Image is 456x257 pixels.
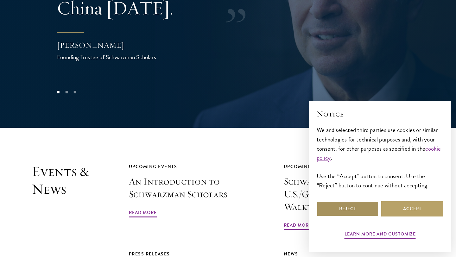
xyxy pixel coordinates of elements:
[57,40,184,51] div: [PERSON_NAME]
[317,109,443,119] h2: Notice
[129,209,157,218] span: Read More
[317,201,379,216] button: Reject
[57,53,184,62] div: Founding Trustee of Schwarzman Scholars
[62,88,71,96] button: 2 of 3
[284,175,424,213] h3: Schwarzman Scholars U.S./Global Application Walkthrough
[129,163,269,218] a: Upcoming Events An Introduction to Schwarzman Scholars Read More
[129,175,269,201] h3: An Introduction to Schwarzman Scholars
[317,144,441,162] a: cookie policy
[345,230,416,240] button: Learn more and customize
[284,163,424,231] a: Upcoming Events Schwarzman Scholars U.S./Global Application Walkthrough Read More
[284,221,312,231] span: Read More
[317,125,443,190] div: We and selected third parties use cookies or similar technologies for technical purposes and, wit...
[71,88,79,96] button: 3 of 3
[54,88,62,96] button: 1 of 3
[129,163,269,171] div: Upcoming Events
[284,163,424,171] div: Upcoming Events
[381,201,443,216] button: Accept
